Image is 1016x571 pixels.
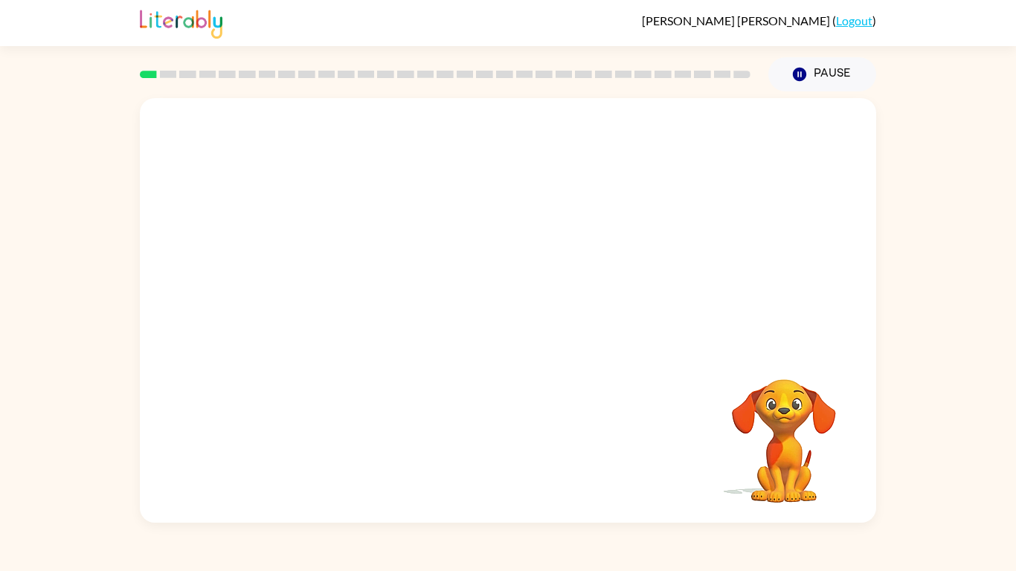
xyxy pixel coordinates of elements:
[710,356,858,505] video: Your browser must support playing .mp4 files to use Literably. Please try using another browser.
[642,13,876,28] div: ( )
[768,57,876,91] button: Pause
[140,6,222,39] img: Literably
[836,13,872,28] a: Logout
[642,13,832,28] span: [PERSON_NAME] [PERSON_NAME]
